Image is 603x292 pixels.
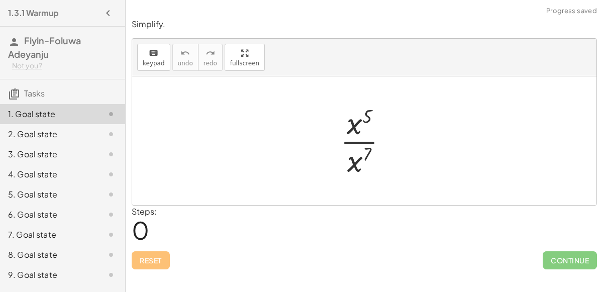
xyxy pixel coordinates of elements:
[105,249,117,261] i: Task not started.
[143,60,165,67] span: keypad
[8,128,89,140] div: 2. Goal state
[230,60,259,67] span: fullscreen
[225,44,265,71] button: fullscreen
[172,44,198,71] button: undoundo
[132,19,597,30] p: Simplify.
[204,60,217,67] span: redo
[8,35,81,60] span: Fiyin-Foluwa Adeyanju
[105,269,117,281] i: Task not started.
[132,215,149,245] span: 0
[132,206,157,217] label: Steps:
[24,88,45,99] span: Tasks
[8,269,89,281] div: 9. Goal state
[8,209,89,221] div: 6. Goal state
[8,7,59,19] h4: 1.3.1 Warmup
[198,44,223,71] button: redoredo
[105,148,117,160] i: Task not started.
[546,6,597,16] span: Progress saved
[105,229,117,241] i: Task not started.
[105,108,117,120] i: Task not started.
[8,108,89,120] div: 1. Goal state
[180,47,190,59] i: undo
[105,128,117,140] i: Task not started.
[105,168,117,180] i: Task not started.
[8,148,89,160] div: 3. Goal state
[178,60,193,67] span: undo
[8,168,89,180] div: 4. Goal state
[8,249,89,261] div: 8. Goal state
[8,188,89,201] div: 5. Goal state
[8,229,89,241] div: 7. Goal state
[206,47,215,59] i: redo
[137,44,170,71] button: keyboardkeypad
[105,188,117,201] i: Task not started.
[105,209,117,221] i: Task not started.
[12,61,117,71] div: Not you?
[149,47,158,59] i: keyboard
